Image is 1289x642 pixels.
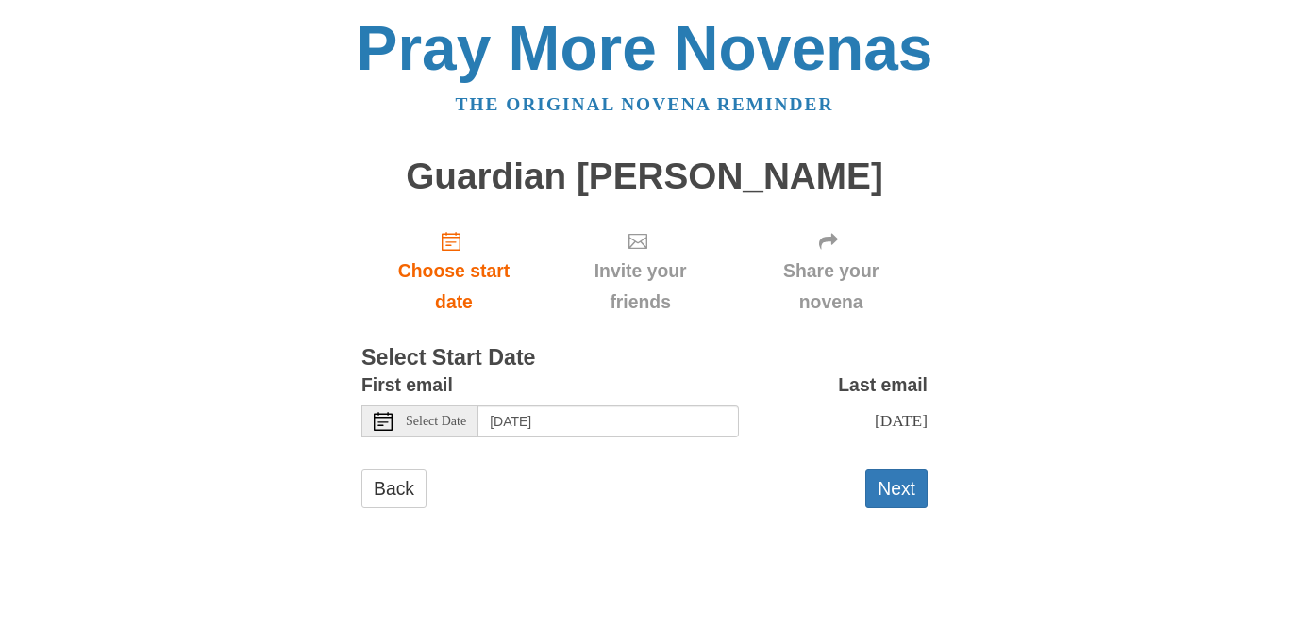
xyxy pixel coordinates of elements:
div: Click "Next" to confirm your start date first. [546,215,734,327]
span: Invite your friends [565,255,715,318]
a: Pray More Novenas [357,13,933,83]
a: Back [361,469,427,508]
label: First email [361,370,453,401]
button: Next [865,469,928,508]
span: [DATE] [875,411,928,430]
h1: Guardian [PERSON_NAME] [361,156,928,197]
span: Share your novena [753,255,909,318]
span: Select Date [406,415,466,428]
label: Last email [838,370,928,401]
span: Choose start date [380,255,527,318]
h3: Select Start Date [361,346,928,370]
a: Choose start date [361,215,546,327]
div: Click "Next" to confirm your start date first. [734,215,928,327]
a: The original novena reminder [456,94,834,114]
